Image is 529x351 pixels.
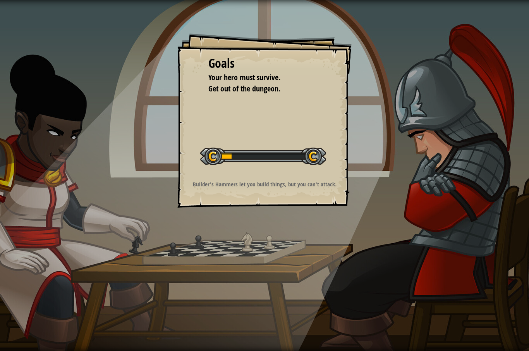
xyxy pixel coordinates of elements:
[208,83,280,94] span: Get out of the dungeon.
[208,72,280,83] span: Your hero must survive.
[208,55,321,72] div: Goals
[199,83,319,95] li: Get out of the dungeon.
[187,180,342,188] p: Builder's Hammers let you build things, but you can't attack.
[199,72,319,83] li: Your hero must survive.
